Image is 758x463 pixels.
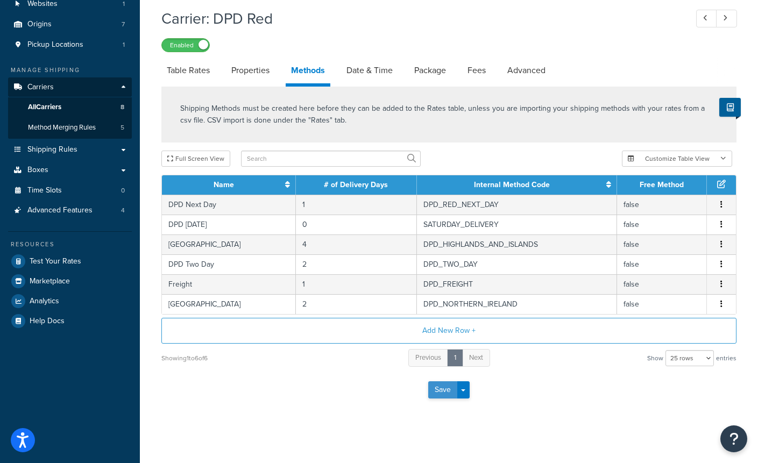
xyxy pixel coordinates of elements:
a: Test Your Rates [8,252,132,271]
span: Origins [27,20,52,29]
a: Method Merging Rules5 [8,118,132,138]
li: Origins [8,15,132,34]
td: 2 [296,254,417,274]
td: 2 [296,294,417,314]
input: Search [241,151,421,167]
span: Marketplace [30,277,70,286]
span: Test Your Rates [30,257,81,266]
td: DPD_RED_NEXT_DAY [417,195,617,215]
a: Name [214,179,234,190]
span: Help Docs [30,317,65,326]
td: DPD_FREIGHT [417,274,617,294]
td: DPD Two Day [162,254,296,274]
td: DPD_HIGHLANDS_AND_ISLANDS [417,234,617,254]
span: Method Merging Rules [28,123,96,132]
td: false [617,215,707,234]
span: 0 [121,186,125,195]
td: DPD_NORTHERN_IRELAND [417,294,617,314]
td: DPD_TWO_DAY [417,254,617,274]
span: 7 [122,20,125,29]
span: Pickup Locations [27,40,83,49]
a: Shipping Rules [8,140,132,160]
span: Shipping Rules [27,145,77,154]
a: Time Slots0 [8,181,132,201]
a: Help Docs [8,311,132,331]
a: Date & Time [341,58,398,83]
td: false [617,294,707,314]
a: Fees [462,58,491,83]
span: Boxes [27,166,48,175]
td: false [617,195,707,215]
span: All Carriers [28,103,61,112]
a: Marketplace [8,272,132,291]
span: Analytics [30,297,59,306]
li: Pickup Locations [8,35,132,55]
a: Package [409,58,451,83]
span: Carriers [27,83,54,92]
td: DPD Next Day [162,195,296,215]
a: Advanced Features4 [8,201,132,220]
a: AllCarriers8 [8,97,132,117]
a: Methods [286,58,330,87]
td: Freight [162,274,296,294]
td: 4 [296,234,417,254]
th: Free Method [617,175,707,195]
span: Show [647,351,663,366]
div: Showing 1 to 6 of 6 [161,351,208,366]
td: false [617,234,707,254]
li: Carriers [8,77,132,139]
button: Add New Row + [161,318,736,344]
span: 4 [121,206,125,215]
button: Customize Table View [622,151,732,167]
th: # of Delivery Days [296,175,417,195]
span: 8 [121,103,124,112]
label: Enabled [162,39,209,52]
a: Carriers [8,77,132,97]
span: Time Slots [27,186,62,195]
li: Advanced Features [8,201,132,220]
div: Manage Shipping [8,66,132,75]
a: Origins7 [8,15,132,34]
span: Next [469,352,483,362]
a: Boxes [8,160,132,180]
a: 1 [447,349,463,367]
span: 5 [121,123,124,132]
button: Show Help Docs [719,98,741,117]
td: DPD [DATE] [162,215,296,234]
a: Next [462,349,490,367]
td: false [617,274,707,294]
td: [GEOGRAPHIC_DATA] [162,234,296,254]
h1: Carrier: DPD Red [161,8,676,29]
a: Analytics [8,291,132,311]
a: Properties [226,58,275,83]
a: Internal Method Code [474,179,550,190]
a: Advanced [502,58,551,83]
span: Previous [415,352,441,362]
td: [GEOGRAPHIC_DATA] [162,294,296,314]
span: 1 [123,40,125,49]
p: Shipping Methods must be created here before they can be added to the Rates table, unless you are... [180,103,718,126]
span: Advanced Features [27,206,93,215]
td: 0 [296,215,417,234]
li: Time Slots [8,181,132,201]
td: false [617,254,707,274]
td: SATURDAY_DELIVERY [417,215,617,234]
li: Method Merging Rules [8,118,132,138]
a: Pickup Locations1 [8,35,132,55]
button: Full Screen View [161,151,230,167]
td: 1 [296,274,417,294]
td: 1 [296,195,417,215]
div: Resources [8,240,132,249]
a: Previous [408,349,448,367]
a: Next Record [716,10,737,27]
a: Previous Record [696,10,717,27]
a: Table Rates [161,58,215,83]
button: Save [428,381,457,398]
span: entries [716,351,736,366]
